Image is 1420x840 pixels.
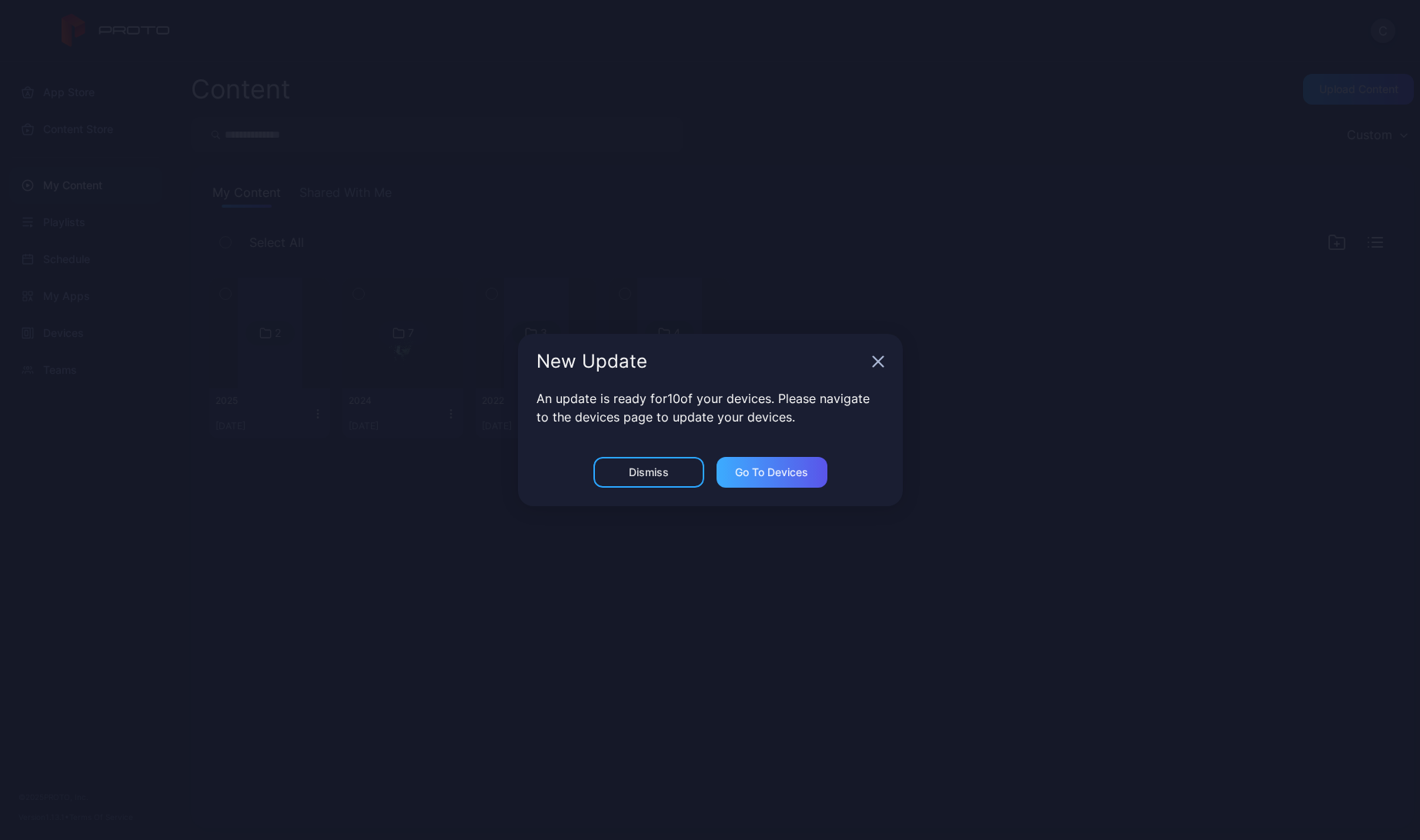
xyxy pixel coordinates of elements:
[629,466,669,478] div: Dismiss
[536,352,866,371] div: New Update
[735,466,808,478] div: Go to devices
[717,457,827,488] button: Go to devices
[536,389,884,426] p: An update is ready for 10 of your devices. Please navigate to the devices page to update your dev...
[593,457,704,488] button: Dismiss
